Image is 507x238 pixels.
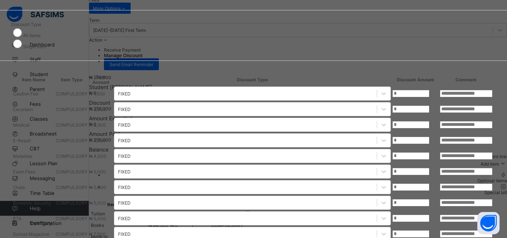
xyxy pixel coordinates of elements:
td: COMPULSORY [55,164,88,179]
td: Biometric Security [13,195,55,210]
div: FIXED [118,200,131,206]
div: FIXED [118,91,131,97]
td: Excursion [13,102,55,117]
div: FIXED [118,138,131,143]
td: COMPULSORY [55,133,88,148]
td: PTA [13,211,55,226]
th: Discount Type [114,74,391,85]
th: Comment [439,74,493,85]
span: ₦ 1,500 [89,91,105,97]
td: Clubs [13,180,55,195]
td: COMPULSORY [55,149,88,163]
th: Discount Amount [392,74,439,85]
span: Discount Type [11,22,41,27]
td: Medical [13,117,55,132]
span: ₦ 3,000 [89,107,107,112]
div: FIXED [118,231,131,237]
span: ₦ 5,000 [89,185,106,190]
td: COMPULSORY [55,117,88,132]
span: ₦ 7,000 [89,231,106,237]
label: Single Item [23,44,46,49]
td: COMPULSORY [55,102,88,117]
th: Item Type [55,74,88,85]
div: FIXED [118,153,131,159]
td: Materials [13,149,55,163]
td: COMPULSORY [55,195,88,210]
th: Item Name [13,74,55,85]
span: ₦ 4,000 [89,153,107,159]
th: Item Amount [89,74,113,85]
td: Caution Fee [13,86,55,101]
td: COMPULSORY [55,211,88,226]
td: COMPULSORY [55,86,88,101]
td: E-Result [13,133,55,148]
div: FIXED [118,185,131,190]
button: Open asap [477,212,500,234]
div: FIXED [118,216,131,221]
td: COMPULSORY [55,180,88,195]
div: FIXED [118,122,131,128]
span: ₦ 5,000 [89,200,106,206]
span: ₦ 5,000 [89,169,106,175]
td: Exam Fees [13,164,55,179]
div: FIXED [118,169,131,175]
span: ₦ 3,500 [89,138,106,143]
div: FIXED [118,107,131,112]
span: ₦ 5,000 [89,216,106,221]
label: All Items [23,33,40,38]
span: ₦ 3,500 [89,122,106,128]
